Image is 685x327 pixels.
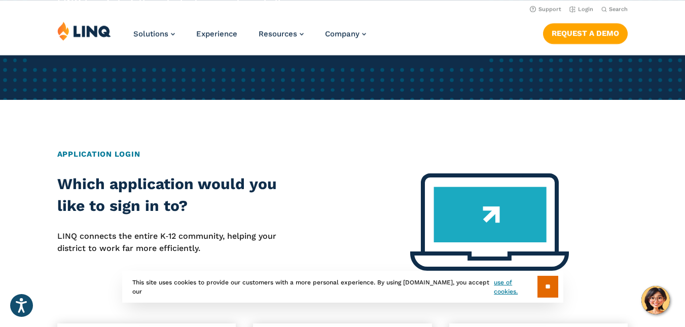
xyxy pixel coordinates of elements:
a: use of cookies. [494,278,537,296]
a: Login [569,6,593,13]
button: Hello, have a question? Let’s chat. [641,286,670,314]
h2: Application Login [57,149,628,160]
a: Solutions [133,29,175,39]
a: Experience [196,29,237,39]
a: Support [530,6,561,13]
span: Solutions [133,29,168,39]
div: This site uses cookies to provide our customers with a more personal experience. By using [DOMAIN... [122,271,563,303]
button: Open Search Bar [601,6,628,13]
h2: Which application would you like to sign in to? [57,173,285,216]
a: Request a Demo [543,23,628,44]
a: Company [325,29,366,39]
nav: Primary Navigation [133,21,366,55]
a: Resources [259,29,304,39]
span: Resources [259,29,297,39]
span: Company [325,29,359,39]
span: Search [609,6,628,13]
nav: Button Navigation [543,21,628,44]
img: LINQ | K‑12 Software [57,21,111,41]
p: LINQ connects the entire K‑12 community, helping your district to work far more efficiently. [57,230,285,255]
